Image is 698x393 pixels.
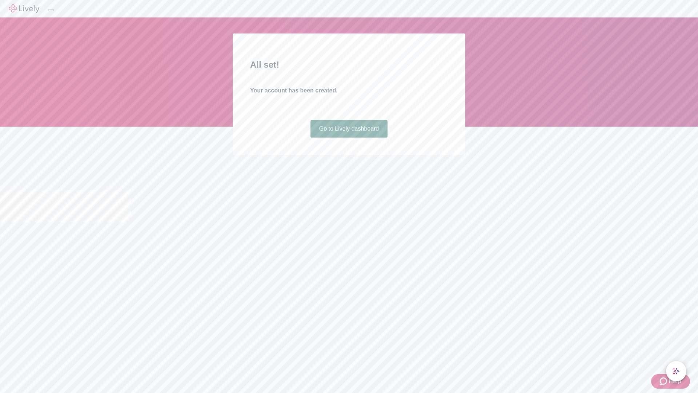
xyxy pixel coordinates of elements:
[250,58,448,71] h2: All set!
[9,4,39,13] img: Lively
[310,120,388,138] a: Go to Lively dashboard
[673,368,680,375] svg: Lively AI Assistant
[651,374,690,389] button: Zendesk support iconHelp
[666,361,686,381] button: chat
[660,377,669,386] svg: Zendesk support icon
[250,86,448,95] h4: Your account has been created.
[48,9,54,11] button: Log out
[669,377,681,386] span: Help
